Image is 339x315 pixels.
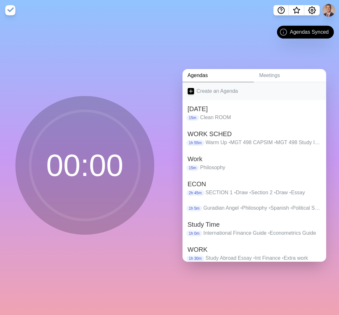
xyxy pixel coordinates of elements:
p: 1h 5m [186,206,202,211]
span: • [268,230,270,236]
h2: WORK [188,245,321,254]
p: 15m [186,165,199,171]
a: Create an Agenda [183,82,326,100]
p: Philosophy [200,164,321,171]
span: • [274,190,276,195]
p: Study Abroad Essay Int Finance Extra work [206,254,321,262]
p: SECTION 1 Draw Section 2 Draw Essay [206,189,321,197]
h2: ECON [188,179,321,189]
button: Help [273,5,289,15]
span: • [249,190,251,195]
p: 1h 30m [186,256,204,261]
p: Warm Up MGT 498 CAPSIM MGT 498 Study INFO Financial BUDGET International Econ Research [206,139,321,146]
p: 15m [186,115,199,121]
h2: Study Time [188,220,321,229]
span: • [274,140,276,145]
img: timeblocks logo [5,5,15,15]
p: Clean ROOM [200,114,321,121]
span: • [269,205,271,211]
p: International Finance Guide Econometrics Guide [203,229,321,237]
span: Agendas Synced [290,28,329,36]
span: • [290,205,292,211]
span: • [253,255,255,261]
span: • [289,190,291,195]
span: • [228,140,230,145]
p: Guradian Angel Philosophy Spanish Political Strucutre [203,204,321,212]
button: What’s new [289,5,304,15]
h2: WORK SCHED [188,129,321,139]
span: • [234,190,236,195]
h2: Work [188,154,321,164]
span: • [240,205,242,211]
h2: [DATE] [188,104,321,114]
a: Agendas [183,69,254,82]
p: 1h 0m [186,231,202,236]
button: Settings [304,5,320,15]
p: 2h 45m [186,190,204,196]
span: • [282,255,284,261]
p: 1h 55m [186,140,204,146]
a: Meetings [254,69,326,82]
